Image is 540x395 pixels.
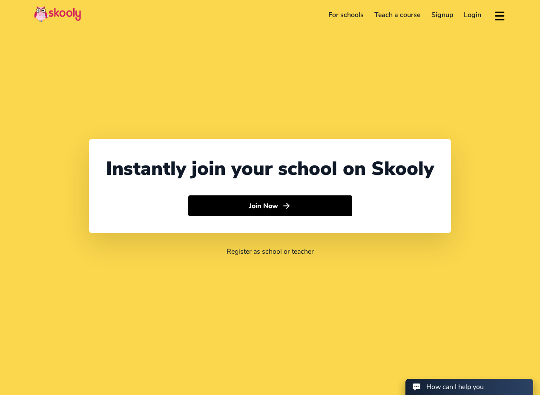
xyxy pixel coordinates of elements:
[282,201,291,210] ion-icon: arrow forward outline
[227,247,314,256] a: Register as school or teacher
[34,6,81,22] img: Skooly
[459,8,487,22] a: Login
[426,8,459,22] a: Signup
[323,8,369,22] a: For schools
[369,8,426,22] a: Teach a course
[188,195,352,217] button: Join Nowarrow forward outline
[494,8,506,22] button: menu outline
[106,156,434,182] div: Instantly join your school on Skooly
